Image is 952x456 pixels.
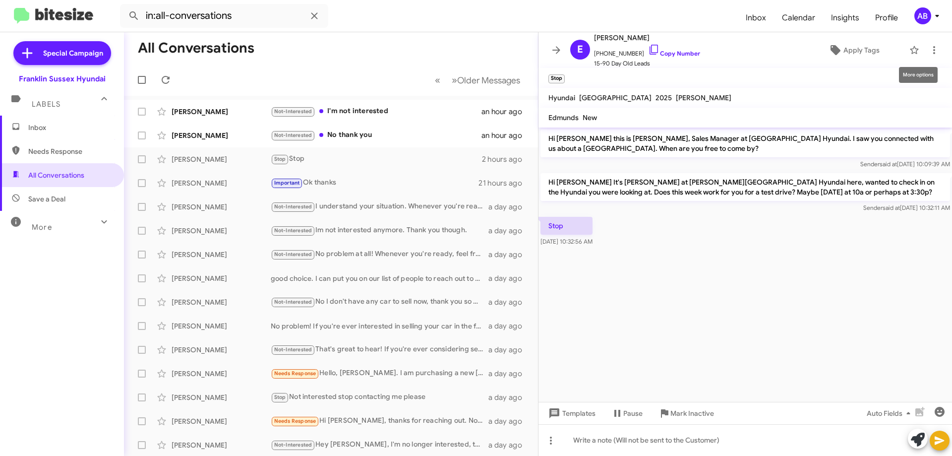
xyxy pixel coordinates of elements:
div: Not interested stop contacting me please [271,391,488,403]
span: [DATE] 10:32:56 AM [540,238,593,245]
span: Auto Fields [867,404,914,422]
div: No I don't have any car to sell now, thank you so much! If anything needed will stop by [271,296,488,308]
div: [PERSON_NAME] [172,297,271,307]
small: Stop [548,74,565,83]
div: [PERSON_NAME] [172,369,271,379]
button: Next [446,70,526,90]
div: a day ago [488,440,530,450]
span: Not-Interested [274,346,312,353]
button: Pause [603,404,651,422]
a: Copy Number [648,50,700,57]
a: Special Campaign [13,41,111,65]
div: Franklin Sussex Hyundai [19,74,106,84]
span: All Conversations [28,170,84,180]
button: Previous [429,70,446,90]
span: New [583,113,597,122]
div: No problem! If you're ever interested in selling your car in the future, feel free to reach out. ... [271,321,488,331]
nav: Page navigation example [429,70,526,90]
span: Stop [274,156,286,162]
span: Needs Response [274,418,316,424]
span: 15-90 Day Old Leads [594,59,700,68]
div: Im not interested anymore. Thank you though. [271,225,488,236]
span: More [32,223,52,232]
button: AB [906,7,941,24]
span: said at [883,204,900,211]
div: a day ago [488,321,530,331]
span: Needs Response [274,370,316,377]
a: Inbox [738,3,774,32]
div: 21 hours ago [478,178,530,188]
div: good choice. I can put you on our list of people to reach out to when they hit the lot by the end... [271,273,488,283]
span: Important [274,180,300,186]
span: Sender [DATE] 10:32:11 AM [863,204,950,211]
span: Pause [623,404,643,422]
div: No thank you [271,130,481,141]
div: [PERSON_NAME] [172,154,271,164]
span: Not-Interested [274,227,312,234]
div: AB [914,7,931,24]
div: More options [899,67,938,83]
div: [PERSON_NAME] [172,440,271,450]
span: Special Campaign [43,48,103,58]
span: Hyundai [548,93,575,102]
div: I'm not interested [271,106,481,117]
div: Hi [PERSON_NAME], thanks for reaching out. Not seriously looking at the moment, just starting to ... [271,415,488,427]
div: [PERSON_NAME] [172,130,271,140]
div: an hour ago [481,107,530,117]
div: 2 hours ago [482,154,530,164]
span: Templates [546,404,595,422]
span: Not-Interested [274,132,312,138]
div: Hello, [PERSON_NAME]. I am purchasing a new [PERSON_NAME] SE, 2025. Would you share its price (wh... [271,368,488,379]
span: « [435,74,440,86]
a: Profile [867,3,906,32]
div: [PERSON_NAME] [172,416,271,426]
div: a day ago [488,392,530,402]
span: Not-Interested [274,299,312,305]
div: a day ago [488,273,530,283]
div: [PERSON_NAME] [172,226,271,236]
h1: All Conversations [138,40,254,56]
div: a day ago [488,416,530,426]
a: Calendar [774,3,823,32]
span: [PHONE_NUMBER] [594,44,700,59]
span: said at [880,160,897,168]
div: a day ago [488,250,530,260]
button: Apply Tags [803,41,904,59]
span: Sender [DATE] 10:09:39 AM [860,160,950,168]
input: Search [120,4,328,28]
a: Insights [823,3,867,32]
span: Not-Interested [274,442,312,448]
div: No problem at all! Whenever you're ready, feel free to reach out. We're here to help when the tim... [271,249,488,260]
span: 2025 [655,93,672,102]
div: [PERSON_NAME] [172,178,271,188]
span: Apply Tags [843,41,880,59]
div: [PERSON_NAME] [172,250,271,260]
div: [PERSON_NAME] [172,107,271,117]
div: I understand your situation. Whenever you're ready to sell your Elantra, we’d love to discuss it ... [271,201,488,212]
span: Not-Interested [274,251,312,258]
span: Mark Inactive [670,404,714,422]
div: a day ago [488,345,530,355]
button: Templates [538,404,603,422]
div: an hour ago [481,130,530,140]
div: Ok thanks [271,177,478,189]
div: [PERSON_NAME] [172,392,271,402]
span: Labels [32,100,60,109]
div: Hey [PERSON_NAME], I'm no longer interested, thanks! [271,439,488,451]
div: [PERSON_NAME] [172,345,271,355]
p: Hi [PERSON_NAME] this is [PERSON_NAME], Sales Manager at [GEOGRAPHIC_DATA] Hyundai. I saw you con... [540,130,950,157]
span: Edmunds [548,113,579,122]
button: Mark Inactive [651,404,722,422]
span: Older Messages [457,75,520,86]
div: a day ago [488,297,530,307]
span: Save a Deal [28,194,65,204]
span: [PERSON_NAME] [676,93,731,102]
span: [PERSON_NAME] [594,32,700,44]
button: Auto Fields [859,404,922,422]
div: [PERSON_NAME] [172,202,271,212]
div: That's great to hear! If you're ever considering selling your current vehicle in the future, feel... [271,344,488,355]
span: Stop [274,394,286,400]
